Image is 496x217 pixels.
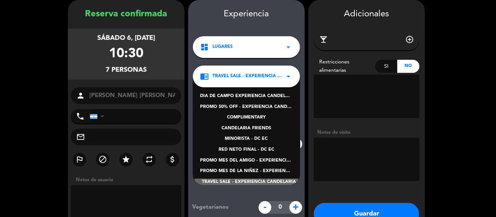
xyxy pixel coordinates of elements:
span: + [289,201,302,214]
i: arrow_drop_down [284,72,293,81]
span: TRAVEL SALE - EXPERIENCIA CANDELARIA [212,73,284,80]
div: RED NETO FINAL - DC EC [200,146,293,154]
div: sábado 6, [DATE] [97,33,155,43]
div: No [397,60,419,73]
i: outlined_flag [75,155,84,164]
div: PROMO MES DEL AMIGO - EXPERIENCIA CANDELARIA [200,157,293,164]
span: - [259,201,271,214]
i: block [98,155,107,164]
i: phone [76,112,85,121]
i: chrome_reader_mode [200,72,209,81]
div: CANDELARIA FRIENDS [200,125,293,132]
i: add_circle_outline [405,35,414,44]
div: Notas de visita [314,129,419,136]
i: local_bar [319,35,328,44]
div: Experiencia [188,7,305,21]
div: TRAVEL SALE - EXPERIENCIA CANDELARIA [195,179,298,186]
div: DIA DE CAMPO EXPERIENCIA CANDELARIA [200,93,293,100]
span: LUGARES [212,43,233,51]
div: PROMO MES DE LA NIÑEZ - EXPERIENCIA CANDELARIA [200,168,293,175]
i: star [122,155,130,164]
div: Si [375,60,397,73]
button: local_baradd_circle_outline [314,29,419,50]
div: Restricciones alimentarias [314,58,375,75]
div: COMPLIMENTARY [200,114,293,121]
i: person [76,91,85,100]
div: 7 personas [106,65,147,75]
i: dashboard [200,43,209,51]
div: Argentina: +54 [90,109,107,123]
div: Reserva confirmada [68,7,184,21]
i: attach_money [168,155,177,164]
div: Notas de usuario [72,176,184,184]
i: repeat [145,155,154,164]
div: Vegetarianos [187,203,255,212]
i: arrow_drop_down [284,43,293,51]
i: mail_outline [76,133,85,141]
div: Adicionales [314,7,419,21]
div: MINORISTA - DC EC [200,135,293,143]
div: 10:30 [109,43,143,65]
div: PROMO 50% OFF - EXPERIENCIA CANDELARIA [200,104,293,111]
